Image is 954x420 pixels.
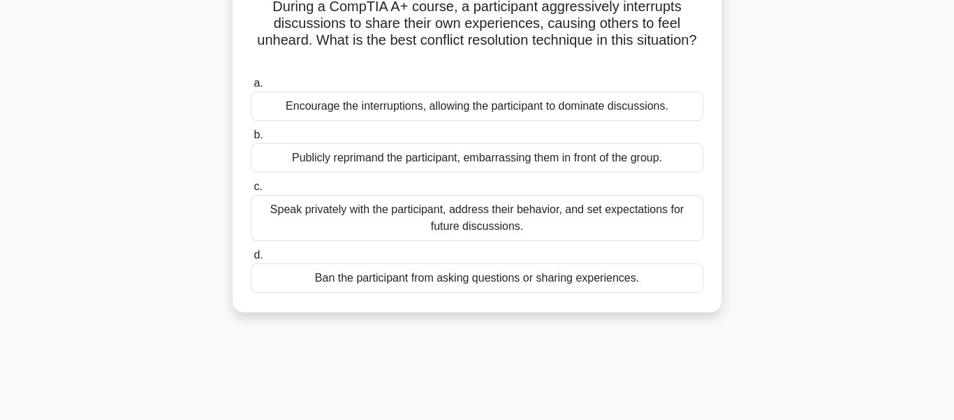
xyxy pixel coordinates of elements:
[251,92,703,121] div: Encourage the interruptions, allowing the participant to dominate discussions.
[254,249,263,261] span: d.
[254,180,262,192] span: c.
[251,195,703,241] div: Speak privately with the participant, address their behavior, and set expectations for future dis...
[251,143,703,173] div: Publicly reprimand the participant, embarrassing them in front of the group.
[251,263,703,293] div: Ban the participant from asking questions or sharing experiences.
[254,77,263,89] span: a.
[254,129,263,140] span: b.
